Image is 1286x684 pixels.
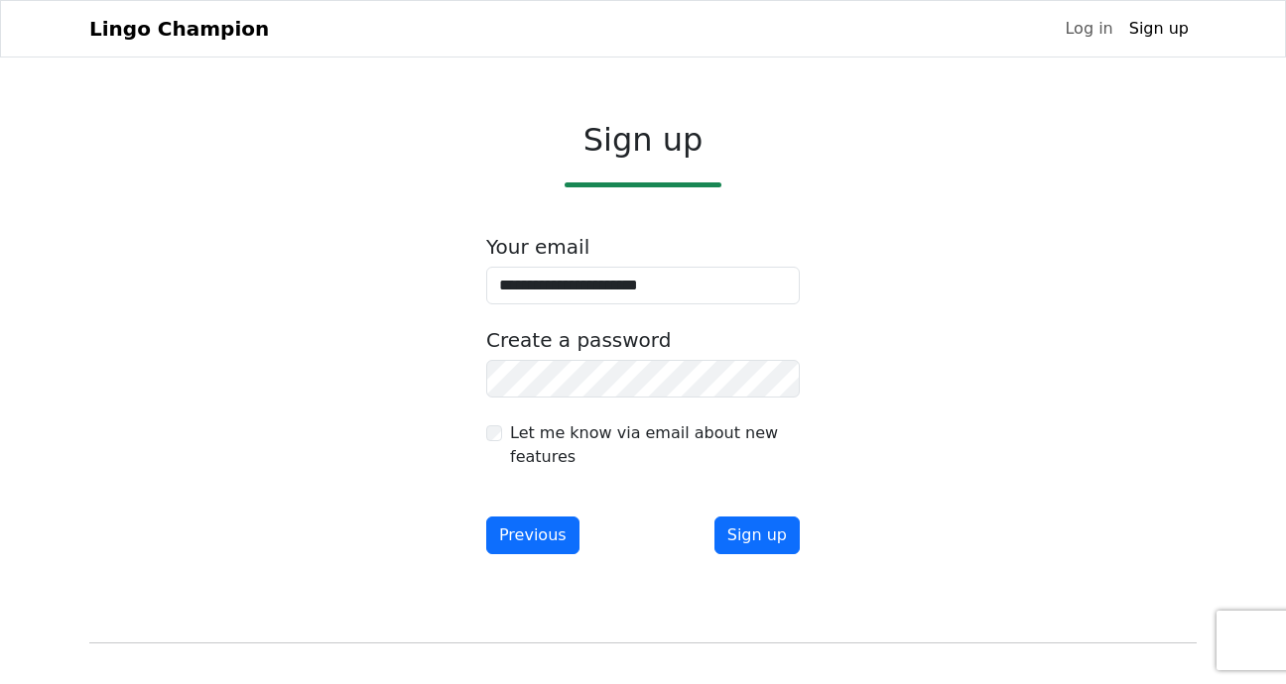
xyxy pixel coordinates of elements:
a: Log in [1057,9,1120,49]
label: Create a password [486,328,671,352]
a: Lingo Champion [89,9,269,49]
label: Let me know via email about new features [510,421,800,469]
button: Previous [486,516,579,554]
a: Sign up [1121,9,1197,49]
button: Sign up [714,516,800,554]
h2: Sign up [486,121,800,159]
label: Your email [486,235,589,259]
